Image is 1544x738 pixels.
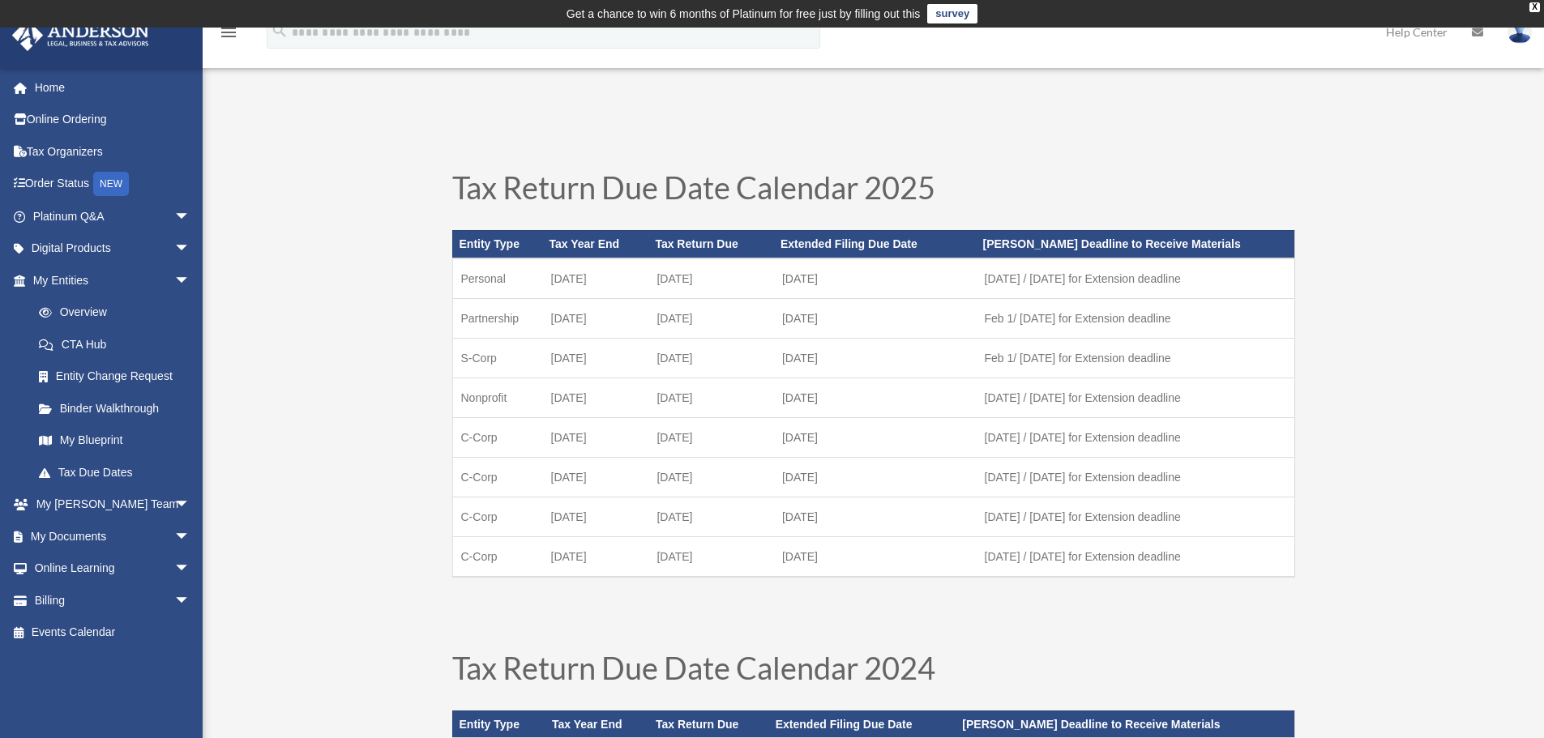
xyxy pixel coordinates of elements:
span: arrow_drop_down [174,552,207,586]
td: [DATE] [543,417,649,457]
span: arrow_drop_down [174,520,207,553]
span: arrow_drop_down [174,584,207,617]
th: [PERSON_NAME] Deadline to Receive Materials [956,710,1294,738]
img: Anderson Advisors Platinum Portal [7,19,154,51]
td: [DATE] [774,536,977,577]
td: [DATE] [543,536,649,577]
td: [DATE] / [DATE] for Extension deadline [977,457,1294,497]
td: [DATE] [774,417,977,457]
td: [DATE] [774,497,977,536]
i: search [271,22,289,40]
a: Tax Organizers [11,135,215,168]
td: Partnership [452,298,543,338]
a: Billingarrow_drop_down [11,584,215,616]
a: Home [11,71,215,104]
a: Online Learningarrow_drop_down [11,552,215,585]
a: CTA Hub [23,328,215,360]
th: [PERSON_NAME] Deadline to Receive Materials [977,230,1294,258]
td: C-Corp [452,457,543,497]
td: [DATE] [774,457,977,497]
a: Events Calendar [11,616,215,649]
span: arrow_drop_down [174,232,207,266]
span: arrow_drop_down [174,488,207,522]
span: arrow_drop_down [174,200,207,233]
th: Tax Year End [545,710,649,738]
td: [DATE] [543,378,649,417]
img: User Pic [1508,20,1532,44]
td: Feb 1/ [DATE] for Extension deadline [977,338,1294,378]
td: [DATE] [543,497,649,536]
a: menu [219,28,238,42]
td: [DATE] [648,378,774,417]
td: [DATE] / [DATE] for Extension deadline [977,536,1294,577]
td: Nonprofit [452,378,543,417]
td: C-Corp [452,417,543,457]
a: Platinum Q&Aarrow_drop_down [11,200,215,232]
td: [DATE] [543,258,649,299]
td: [DATE] [648,497,774,536]
td: [DATE] [648,417,774,457]
td: [DATE] [774,298,977,338]
td: [DATE] [774,378,977,417]
td: [DATE] / [DATE] for Extension deadline [977,417,1294,457]
td: [DATE] [648,338,774,378]
td: [DATE] / [DATE] for Extension deadline [977,378,1294,417]
span: arrow_drop_down [174,264,207,297]
td: [DATE] [648,258,774,299]
div: Get a chance to win 6 months of Platinum for free just by filling out this [567,4,921,23]
th: Tax Year End [543,230,649,258]
td: C-Corp [452,536,543,577]
a: Order StatusNEW [11,168,215,201]
a: survey [927,4,977,23]
td: S-Corp [452,338,543,378]
a: My Entitiesarrow_drop_down [11,264,215,296]
th: Entity Type [452,710,545,738]
td: [DATE] [543,298,649,338]
td: [DATE] / [DATE] for Extension deadline [977,258,1294,299]
td: [DATE] [774,338,977,378]
i: menu [219,23,238,42]
h1: Tax Return Due Date Calendar 2025 [452,172,1295,211]
td: [DATE] / [DATE] for Extension deadline [977,497,1294,536]
th: Tax Return Due [649,710,769,738]
a: Online Ordering [11,104,215,136]
a: Tax Due Dates [23,456,207,488]
div: NEW [93,172,129,196]
a: My Documentsarrow_drop_down [11,520,215,552]
td: [DATE] [648,536,774,577]
h1: Tax Return Due Date Calendar 2024 [452,652,1295,691]
a: Entity Change Request [23,360,215,393]
td: C-Corp [452,497,543,536]
th: Tax Return Due [648,230,774,258]
td: [DATE] [648,457,774,497]
th: Extended Filing Due Date [774,230,977,258]
th: Entity Type [452,230,543,258]
td: [DATE] [543,338,649,378]
a: Digital Productsarrow_drop_down [11,232,215,265]
div: close [1529,2,1540,12]
th: Extended Filing Due Date [769,710,956,738]
td: Feb 1/ [DATE] for Extension deadline [977,298,1294,338]
td: [DATE] [648,298,774,338]
a: My Blueprint [23,424,215,457]
a: My [PERSON_NAME] Teamarrow_drop_down [11,488,215,521]
a: Overview [23,296,215,329]
a: Binder Walkthrough [23,392,215,424]
td: [DATE] [774,258,977,299]
td: Personal [452,258,543,299]
td: [DATE] [543,457,649,497]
